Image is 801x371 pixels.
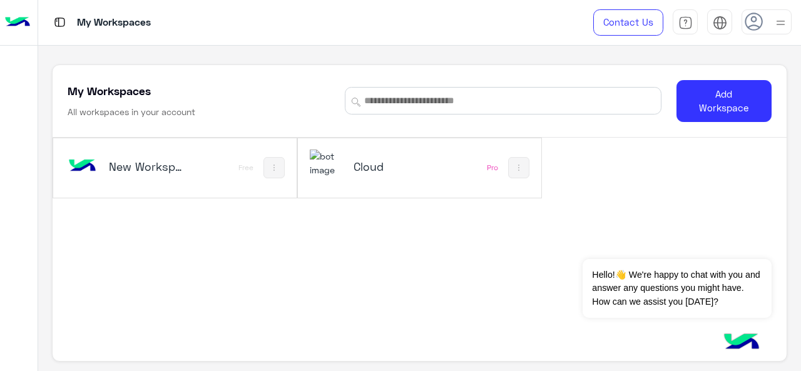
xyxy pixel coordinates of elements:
h6: All workspaces in your account [68,106,195,118]
a: Contact Us [593,9,663,36]
div: Free [238,163,253,173]
h5: My Workspaces [68,83,151,98]
img: tab [52,14,68,30]
img: hulul-logo.png [720,321,763,365]
img: bot image [65,150,99,183]
div: Pro [487,163,498,173]
img: tab [678,16,693,30]
a: tab [673,9,698,36]
img: profile [773,15,788,31]
h5: New Workspace 1 [109,159,188,174]
button: Add Workspace [676,80,772,122]
img: tab [713,16,727,30]
img: 317874714732967 [310,150,344,176]
span: Hello!👋 We're happy to chat with you and answer any questions you might have. How can we assist y... [583,259,771,318]
h5: Cloud [354,159,432,174]
p: My Workspaces [77,14,151,31]
img: Logo [5,9,30,36]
